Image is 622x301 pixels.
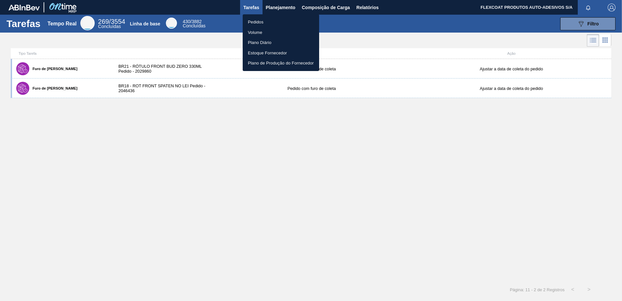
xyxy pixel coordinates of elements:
a: Estoque Fornecedor [243,48,319,58]
a: Plano de Produção do Fornecedor [243,58,319,68]
a: Volume [243,27,319,38]
a: Plano Diário [243,37,319,48]
a: Pedidos [243,17,319,27]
